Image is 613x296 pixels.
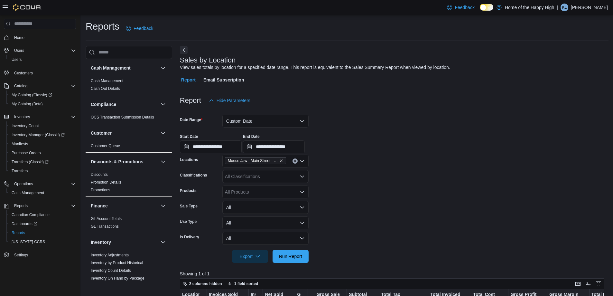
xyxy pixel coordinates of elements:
img: Cova [13,4,42,11]
input: Press the down key to open a popover containing a calendar. [180,140,242,153]
button: Open list of options [300,174,305,179]
input: Press the down key to open a popover containing a calendar. [243,140,305,153]
h3: Sales by Location [180,56,236,64]
label: End Date [243,134,260,139]
span: My Catalog (Classic) [9,91,76,99]
h1: Reports [86,20,119,33]
span: Canadian Compliance [9,211,76,219]
button: Next [180,46,188,54]
button: Clear input [293,158,298,164]
span: Export [236,250,264,263]
button: Hide Parameters [206,94,253,107]
button: Users [1,46,79,55]
div: Finance [86,215,172,233]
span: 1 field sorted [234,281,258,286]
span: Inventory Adjustments [91,253,129,258]
span: Purchase Orders [12,150,41,156]
button: Operations [1,179,79,188]
a: Customer Queue [91,144,120,148]
span: Reports [14,203,28,208]
h3: Compliance [91,101,116,108]
p: Home of the Happy High [505,4,554,11]
label: Classifications [180,173,207,178]
button: Discounts & Promotions [91,158,158,165]
a: Promotions [91,188,110,192]
button: Home [1,33,79,42]
button: Cash Management [159,64,167,72]
span: Promotion Details [91,180,121,185]
span: My Catalog (Beta) [9,100,76,108]
a: Manifests [9,140,31,148]
span: Settings [14,253,28,258]
button: Remove Moose Jaw - Main Street - Fire & Flower from selection in this group [279,159,283,163]
a: Inventory Adjustments [91,253,129,257]
label: Is Delivery [180,234,199,240]
a: Users [9,56,24,63]
a: My Catalog (Classic) [9,91,55,99]
span: Inventory by Product Historical [91,260,143,265]
span: Washington CCRS [9,238,76,246]
input: Dark Mode [480,4,493,11]
span: 2 columns hidden [189,281,222,286]
span: Run Report [279,253,302,260]
button: Enter fullscreen [595,280,602,288]
p: [PERSON_NAME] [571,4,608,11]
p: Showing 1 of 1 [180,271,608,277]
span: Moose Jaw - Main Street - Fire & Flower [225,157,286,164]
label: Date Range [180,117,203,122]
h3: Cash Management [91,65,131,71]
span: Email Subscription [203,73,244,86]
button: 1 field sorted [225,280,261,288]
a: Inventory Manager (Classic) [6,130,79,139]
span: Feedback [455,4,474,11]
span: Promotions [91,187,110,193]
a: GL Account Totals [91,216,122,221]
h3: Inventory [91,239,111,245]
span: Cash Management [9,189,76,197]
button: All [222,216,309,229]
button: Inventory [91,239,158,245]
div: Kara Ludwar [561,4,568,11]
span: Users [12,57,22,62]
a: [US_STATE] CCRS [9,238,48,246]
button: Custom Date [222,115,309,128]
div: Customer [86,142,172,152]
button: My Catalog (Beta) [6,100,79,109]
a: Dashboards [9,220,40,228]
span: Manifests [9,140,76,148]
label: Use Type [180,219,197,224]
span: Cash Out Details [91,86,120,91]
a: Discounts [91,172,108,177]
span: Canadian Compliance [12,212,50,217]
button: Catalog [12,82,30,90]
button: Reports [1,201,79,210]
button: Keyboard shortcuts [574,280,582,288]
button: Open list of options [300,158,305,164]
a: GL Transactions [91,224,119,229]
span: Customers [14,71,33,76]
a: Transfers [9,167,30,175]
h3: Customer [91,130,112,136]
a: Customers [12,69,35,77]
span: KL [562,4,567,11]
a: Cash Management [9,189,47,197]
button: Users [6,55,79,64]
label: Locations [180,157,198,162]
button: Inventory [12,113,33,121]
span: Operations [14,181,33,186]
span: Inventory Manager (Classic) [9,131,76,139]
span: Users [9,56,76,63]
button: Reports [12,202,30,210]
a: Transfers (Classic) [9,158,51,166]
span: Dashboards [12,221,37,226]
span: Catalog [12,82,76,90]
span: Feedback [134,25,153,32]
button: Transfers [6,167,79,176]
span: Home [14,35,24,40]
span: Reports [12,202,76,210]
span: Purchase Orders [9,149,76,157]
a: OCS Transaction Submission Details [91,115,154,119]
